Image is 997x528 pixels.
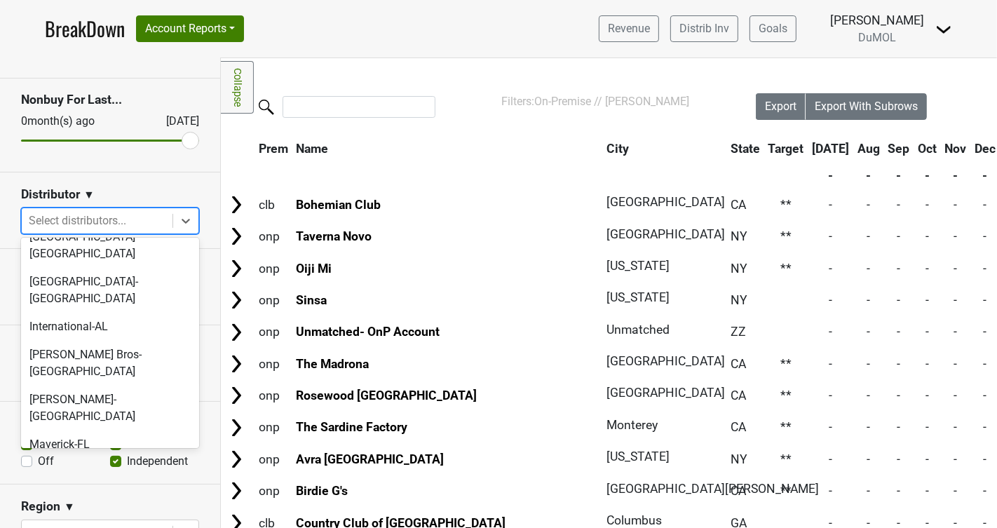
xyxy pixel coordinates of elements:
[925,198,929,212] span: -
[21,313,199,341] div: International-AL
[21,223,199,268] div: [GEOGRAPHIC_DATA]-[GEOGRAPHIC_DATA]
[534,95,689,108] span: On-Premise // [PERSON_NAME]
[731,388,746,402] span: CA
[21,386,199,431] div: [PERSON_NAME]-[GEOGRAPHIC_DATA]
[255,444,292,474] td: onp
[854,136,883,161] th: Aug: activate to sort column ascending
[867,388,870,402] span: -
[21,431,199,459] div: Maverick-FL
[954,420,958,434] span: -
[296,484,348,498] a: Birdie G's
[731,293,747,307] span: NY
[21,187,80,202] h3: Distributor
[984,229,987,243] span: -
[984,484,987,498] span: -
[226,322,247,343] img: Arrow right
[606,290,670,304] span: [US_STATE]
[854,163,883,188] th: -
[925,388,929,402] span: -
[731,325,746,339] span: ZZ
[808,163,853,188] th: -
[815,100,918,113] span: Export With Subrows
[867,293,870,307] span: -
[885,163,914,188] th: -
[226,258,247,279] img: Arrow right
[829,262,832,276] span: -
[21,499,60,514] h3: Region
[897,229,900,243] span: -
[606,482,819,496] span: [GEOGRAPHIC_DATA][PERSON_NAME]
[83,187,95,203] span: ▼
[867,484,870,498] span: -
[226,194,247,215] img: Arrow right
[21,93,199,107] h3: Nonbuy For Last...
[293,136,602,161] th: Name: activate to sort column ascending
[296,452,444,466] a: Avra [GEOGRAPHIC_DATA]
[897,420,900,434] span: -
[731,198,746,212] span: CA
[897,452,900,466] span: -
[727,136,764,161] th: State: activate to sort column ascending
[750,15,796,42] a: Goals
[897,357,900,371] span: -
[255,317,292,347] td: onp
[255,222,292,252] td: onp
[226,290,247,311] img: Arrow right
[255,476,292,506] td: onp
[255,189,292,219] td: clb
[829,357,832,371] span: -
[925,325,929,339] span: -
[606,513,662,527] span: Columbus
[226,480,247,501] img: Arrow right
[867,420,870,434] span: -
[226,353,247,374] img: Arrow right
[897,293,900,307] span: -
[296,142,328,156] span: Name
[226,449,247,470] img: Arrow right
[599,15,659,42] a: Revenue
[501,93,717,110] div: Filters:
[606,259,670,273] span: [US_STATE]
[606,418,658,432] span: Monterey
[296,293,327,307] a: Sinsa
[984,452,987,466] span: -
[829,388,832,402] span: -
[925,452,929,466] span: -
[925,229,929,243] span: -
[808,136,853,161] th: Jul: activate to sort column ascending
[606,323,670,337] span: Unmatched
[221,61,254,114] a: Collapse
[64,499,75,515] span: ▼
[858,31,896,44] span: DuMOL
[925,484,929,498] span: -
[867,452,870,466] span: -
[867,357,870,371] span: -
[829,420,832,434] span: -
[867,198,870,212] span: -
[136,15,244,42] button: Account Reports
[914,163,940,188] th: -
[829,198,832,212] span: -
[830,11,924,29] div: [PERSON_NAME]
[606,449,670,463] span: [US_STATE]
[867,262,870,276] span: -
[731,357,746,371] span: CA
[154,113,199,130] div: [DATE]
[984,420,987,434] span: -
[885,136,914,161] th: Sep: activate to sort column ascending
[765,100,796,113] span: Export
[21,113,133,130] div: 0 month(s) ago
[897,198,900,212] span: -
[942,163,970,188] th: -
[222,136,254,161] th: &nbsp;: activate to sort column ascending
[255,253,292,283] td: onp
[606,354,725,368] span: [GEOGRAPHIC_DATA]
[806,93,927,120] button: Export With Subrows
[226,385,247,406] img: Arrow right
[296,325,440,339] a: Unmatched- OnP Account
[829,484,832,498] span: -
[942,136,970,161] th: Nov: activate to sort column ascending
[21,268,199,313] div: [GEOGRAPHIC_DATA]-[GEOGRAPHIC_DATA]
[897,262,900,276] span: -
[603,136,719,161] th: City: activate to sort column ascending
